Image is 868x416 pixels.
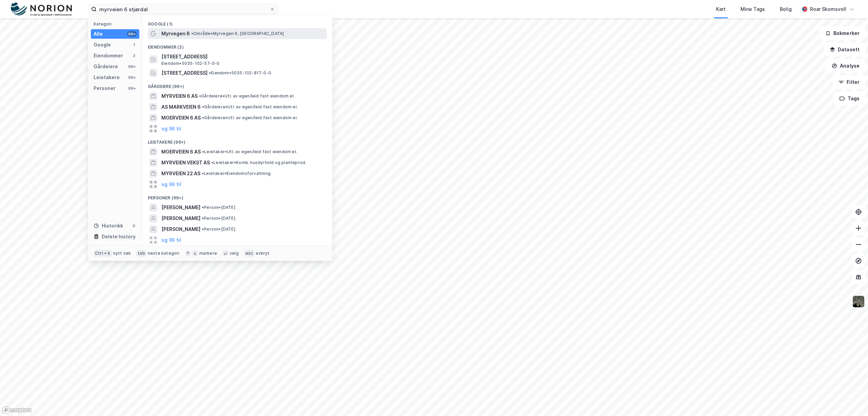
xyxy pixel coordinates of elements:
[202,171,204,176] span: •
[820,26,865,40] button: Bokmerker
[127,64,137,69] div: 99+
[161,92,198,100] span: MYRVEIEN 6 AS
[161,169,200,178] span: MYRVEIEN 22 AS
[161,53,324,61] span: [STREET_ADDRESS]
[142,134,332,146] div: Leietakere (99+)
[161,214,200,222] span: [PERSON_NAME]
[834,383,868,416] iframe: Chat Widget
[2,406,32,414] a: Mapbox homepage
[113,251,131,256] div: nytt søk
[191,31,193,36] span: •
[780,5,792,13] div: Bolig
[741,5,765,13] div: Mine Tags
[161,114,201,122] span: MOERVEIEN 6 AS
[94,222,123,230] div: Historikk
[202,216,235,221] span: Person • [DATE]
[161,103,201,111] span: AS MARKVEIEN 6
[94,250,112,257] div: Ctrl + k
[202,149,204,154] span: •
[230,251,239,256] div: velg
[131,223,137,229] div: 0
[161,203,200,212] span: [PERSON_NAME]
[161,225,200,233] span: [PERSON_NAME]
[202,171,271,176] span: Leietaker • Eiendomsforvaltning
[824,43,865,56] button: Datasett
[852,295,865,308] img: 9k=
[94,41,111,49] div: Google
[94,84,116,92] div: Personer
[136,250,146,257] div: tab
[256,251,270,256] div: avbryt
[161,180,181,188] button: og 96 til
[142,39,332,51] div: Eiendommer (2)
[97,4,270,14] input: Søk på adresse, matrikkel, gårdeiere, leietakere eller personer
[202,104,298,110] span: Gårdeiere • Utl. av egen/leid fast eiendom el.
[202,115,204,120] span: •
[211,160,213,165] span: •
[11,2,72,16] img: norion-logo.80e7a08dc31c2e691866.png
[202,149,297,155] span: Leietaker • Utl. av egen/leid fast eiendom el.
[202,205,204,210] span: •
[161,148,201,156] span: MOERVEIEN 6 AS
[142,190,332,202] div: Personer (99+)
[142,78,332,91] div: Gårdeiere (99+)
[161,236,181,244] button: og 96 til
[142,16,332,28] div: Google (1)
[202,216,204,221] span: •
[826,59,865,73] button: Analyse
[102,233,136,241] div: Delete history
[209,70,211,75] span: •
[131,53,137,58] div: 2
[202,115,298,121] span: Gårdeiere • Utl. av egen/leid fast eiendom el.
[199,93,295,99] span: Gårdeiere • Utl. av egen/leid fast eiendom el.
[834,92,865,105] button: Tags
[199,251,217,256] div: markere
[94,30,103,38] div: Alle
[94,73,120,82] div: Leietakere
[211,160,306,165] span: Leietaker • Komb. husdyrhold og planteprod.
[94,21,139,26] div: Kategori
[127,75,137,80] div: 99+
[716,5,726,13] div: Kart
[202,205,235,210] span: Person • [DATE]
[244,250,255,257] div: esc
[161,125,181,133] button: og 96 til
[127,86,137,91] div: 99+
[833,75,865,89] button: Filter
[209,70,271,76] span: Eiendom • 5035-102-817-0-0
[131,42,137,48] div: 1
[161,61,220,66] span: Eiendom • 5035-102-57-0-0
[202,227,235,232] span: Person • [DATE]
[199,93,201,98] span: •
[94,52,123,60] div: Eiendommer
[191,31,284,36] span: Område • Myrvegen 6, [GEOGRAPHIC_DATA]
[161,69,208,77] span: [STREET_ADDRESS]
[202,227,204,232] span: •
[127,31,137,37] div: 99+
[148,251,180,256] div: neste kategori
[161,30,190,38] span: Myrvegen 6
[202,104,204,109] span: •
[94,62,118,71] div: Gårdeiere
[810,5,846,13] div: Roar Skomsvoll
[161,159,210,167] span: MYRVEIEN VEKST AS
